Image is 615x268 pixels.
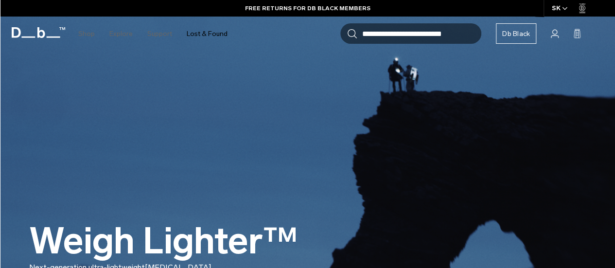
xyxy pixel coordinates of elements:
[245,4,370,13] a: FREE RETURNS FOR DB BLACK MEMBERS
[496,23,536,44] a: Db Black
[109,17,133,51] a: Explore
[71,17,235,51] nav: Main Navigation
[29,221,298,262] h1: Weigh Lighter™
[187,17,228,51] a: Lost & Found
[147,17,172,51] a: Support
[78,17,95,51] a: Shop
